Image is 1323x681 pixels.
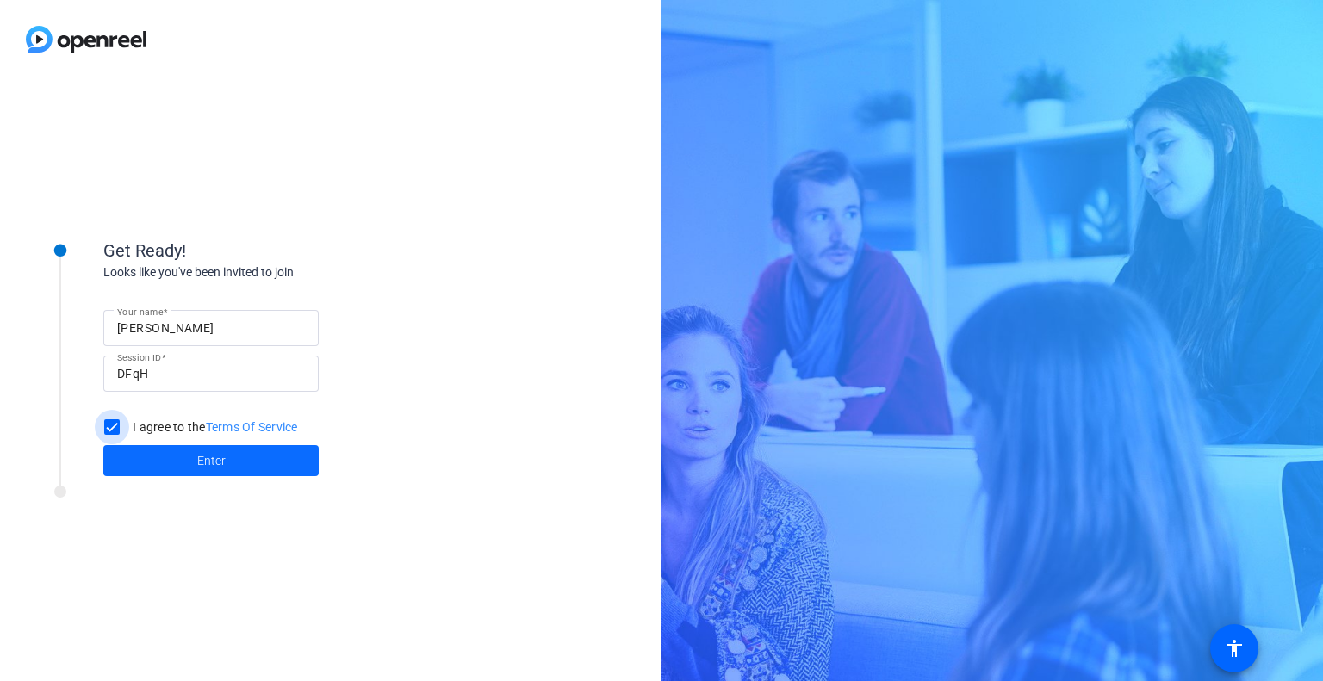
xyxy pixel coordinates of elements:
mat-icon: accessibility [1224,638,1245,659]
mat-label: Session ID [117,352,161,362]
a: Terms Of Service [206,420,298,434]
label: I agree to the [129,418,298,436]
div: Get Ready! [103,238,448,263]
span: Enter [197,452,226,470]
mat-label: Your name [117,306,163,317]
button: Enter [103,445,319,476]
div: Looks like you've been invited to join [103,263,448,282]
